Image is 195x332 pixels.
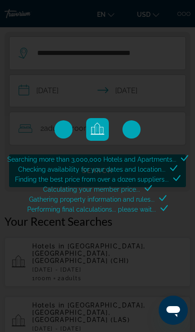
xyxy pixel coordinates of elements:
span: Gathering property information and rules... [29,196,155,203]
span: Finding the best price from over a dozen suppliers... [15,176,169,183]
span: Calculating your member price... [43,186,140,193]
iframe: Кнопка для запуску вікна повідомлень [159,296,188,325]
span: Performing final calculations... please wait... [27,206,156,213]
span: Searching more than 3,000,000 Hotels and Apartments... [7,156,176,163]
span: Checking availability for your dates and location... [18,166,166,173]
